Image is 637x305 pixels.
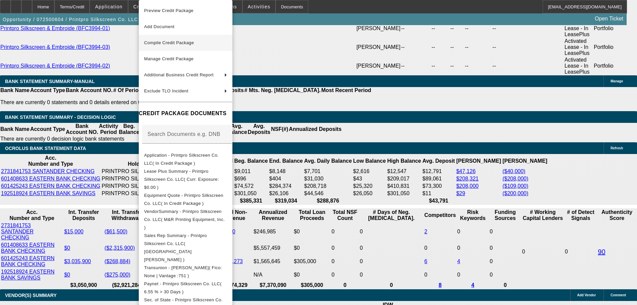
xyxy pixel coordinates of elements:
span: Transunion - [PERSON_NAME]( Fico: None | Vantage :751 ) [144,265,222,278]
span: Lease Plus Summary - Printpro Silkscreen Co. LLC( Curr. Exposure: $0.00 ) [144,169,219,190]
span: Manage Credit Package [144,56,194,61]
span: Preview Credit Package [144,8,194,13]
button: Lease Plus Summary - Printpro Silkscreen Co. LLC( Curr. Exposure: $0.00 ) [139,167,232,192]
button: Sales Rep Summary - Printpro Silkscreen Co. LLC( Mansfield, Jeff ) [139,232,232,264]
button: Transunion - Coughlin, Derek( Fico: None | Vantage :751 ) [139,264,232,280]
button: Paynet - Printpro Silkscreen Co. LLC( 6.55 % > 30 Days ) [139,280,232,296]
button: Application - Printpro Silkscreen Co. LLC( In Credit Package ) [139,151,232,167]
mat-label: Search Documents e.g. DNB [147,131,220,137]
span: Compile Credit Package [144,40,194,45]
span: VendorSummary - Printpro Silkscreen Co. LLC( M&R Printing Equipment, Inc. ) [144,209,225,230]
span: Exclude TLO Incident [144,88,188,93]
button: VendorSummary - Printpro Silkscreen Co. LLC( M&R Printing Equipment, Inc. ) [139,208,232,232]
span: Equipment Quote - Printpro Silkscreen Co. LLC( In Credit Package ) [144,193,223,206]
span: Application - Printpro Silkscreen Co. LLC( In Credit Package ) [144,153,219,166]
span: Add Document [144,24,175,29]
button: Equipment Quote - Printpro Silkscreen Co. LLC( In Credit Package ) [139,192,232,208]
span: Sales Rep Summary - Printpro Silkscreen Co. LLC( [GEOGRAPHIC_DATA][PERSON_NAME] ) [144,233,207,262]
span: Additional Business Credit Report [144,72,214,77]
span: Paynet - Printpro Silkscreen Co. LLC( 6.55 % > 30 Days ) [144,281,222,294]
h4: CREDIT PACKAGE DOCUMENTS [139,109,232,118]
